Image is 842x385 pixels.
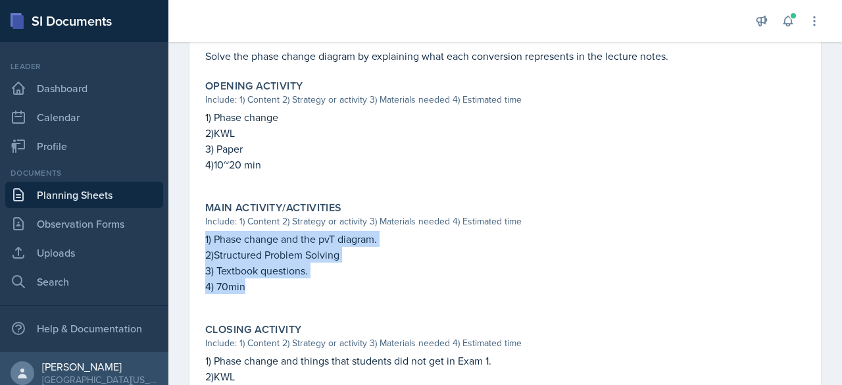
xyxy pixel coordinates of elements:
p: 1) Phase change [205,109,805,125]
p: 1) Phase change and things that students did not get in Exam 1. [205,353,805,369]
a: Planning Sheets [5,182,163,208]
p: 2)KWL [205,369,805,384]
p: 2)Structured Problem Solving [205,247,805,263]
p: 2)KWL [205,125,805,141]
div: Include: 1) Content 2) Strategy or activity 3) Materials needed 4) Estimated time [205,336,805,350]
a: Calendar [5,104,163,130]
p: 4)10~20 min [205,157,805,172]
a: Uploads [5,240,163,266]
div: Include: 1) Content 2) Strategy or activity 3) Materials needed 4) Estimated time [205,93,805,107]
label: Closing Activity [205,323,301,336]
div: [PERSON_NAME] [42,360,158,373]
label: Opening Activity [205,80,303,93]
div: Include: 1) Content 2) Strategy or activity 3) Materials needed 4) Estimated time [205,215,805,228]
p: 4) 70min [205,278,805,294]
p: 3) Paper [205,141,805,157]
a: Search [5,269,163,295]
a: Dashboard [5,75,163,101]
a: Observation Forms [5,211,163,237]
div: Leader [5,61,163,72]
div: Help & Documentation [5,315,163,342]
p: Solve the phase change diagram by explaining what each conversion represents in the lecture notes. [205,48,805,64]
a: Profile [5,133,163,159]
div: Documents [5,167,163,179]
label: Main Activity/Activities [205,201,342,215]
p: 1) Phase change and the pvT diagram. [205,231,805,247]
p: 3) Textbook questions. [205,263,805,278]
